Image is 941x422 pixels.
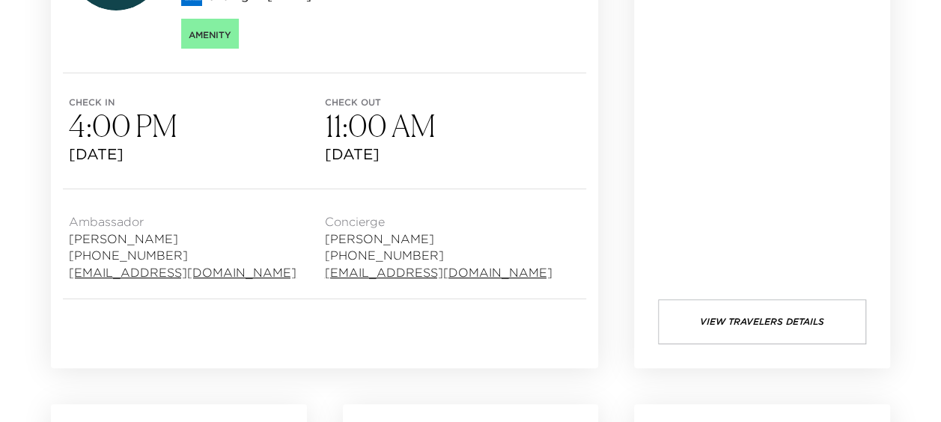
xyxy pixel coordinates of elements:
a: [EMAIL_ADDRESS][DOMAIN_NAME] [69,264,296,281]
span: [PERSON_NAME] [325,230,552,247]
h3: 11:00 AM [325,108,581,144]
span: [DATE] [325,144,581,165]
span: Check out [325,97,581,108]
span: Concierge [325,213,552,230]
span: Ambassador [69,213,296,230]
span: [PHONE_NUMBER] [69,247,296,263]
button: View Travelers Details [658,299,866,344]
span: [DATE] [69,144,325,165]
h3: 4:00 PM [69,108,325,144]
span: Amenity [189,29,231,40]
span: [PERSON_NAME] [69,230,296,247]
span: Check in [69,97,325,108]
a: [EMAIL_ADDRESS][DOMAIN_NAME] [325,264,552,281]
span: [PHONE_NUMBER] [325,247,552,263]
